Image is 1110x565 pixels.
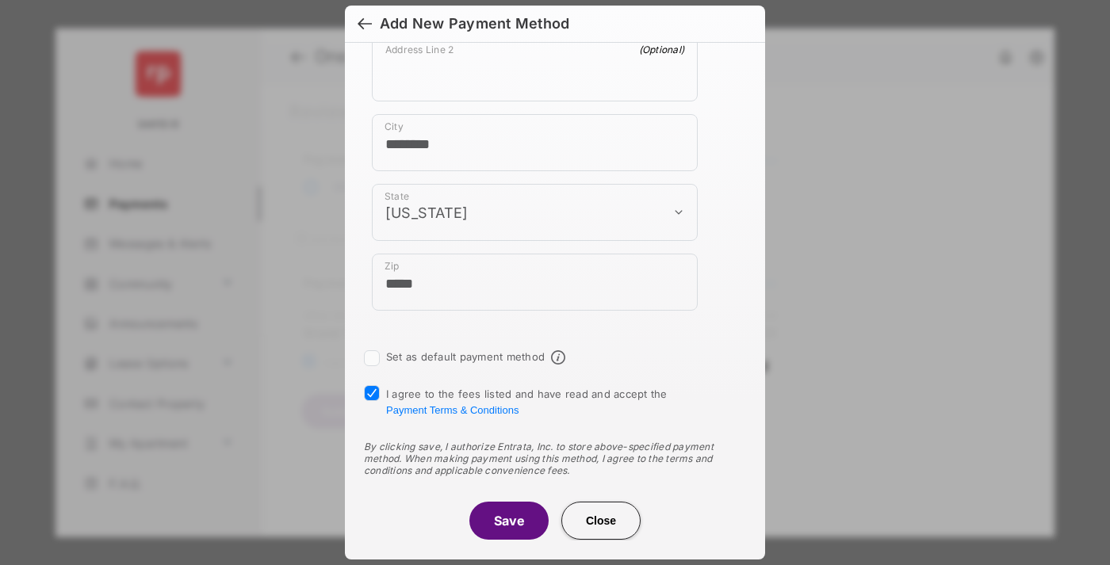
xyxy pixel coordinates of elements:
div: payment_method_screening[postal_addresses][addressLine2] [372,36,698,101]
div: Add New Payment Method [380,15,569,32]
button: Close [561,502,641,540]
button: Save [469,502,549,540]
div: payment_method_screening[postal_addresses][locality] [372,114,698,171]
div: payment_method_screening[postal_addresses][administrativeArea] [372,184,698,241]
div: By clicking save, I authorize Entrata, Inc. to store above-specified payment method. When making ... [364,441,746,476]
label: Set as default payment method [386,350,545,363]
span: I agree to the fees listed and have read and accept the [386,387,668,416]
div: payment_method_screening[postal_addresses][postalCode] [372,254,698,311]
button: I agree to the fees listed and have read and accept the [386,404,519,416]
span: Default payment method info [551,350,565,365]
